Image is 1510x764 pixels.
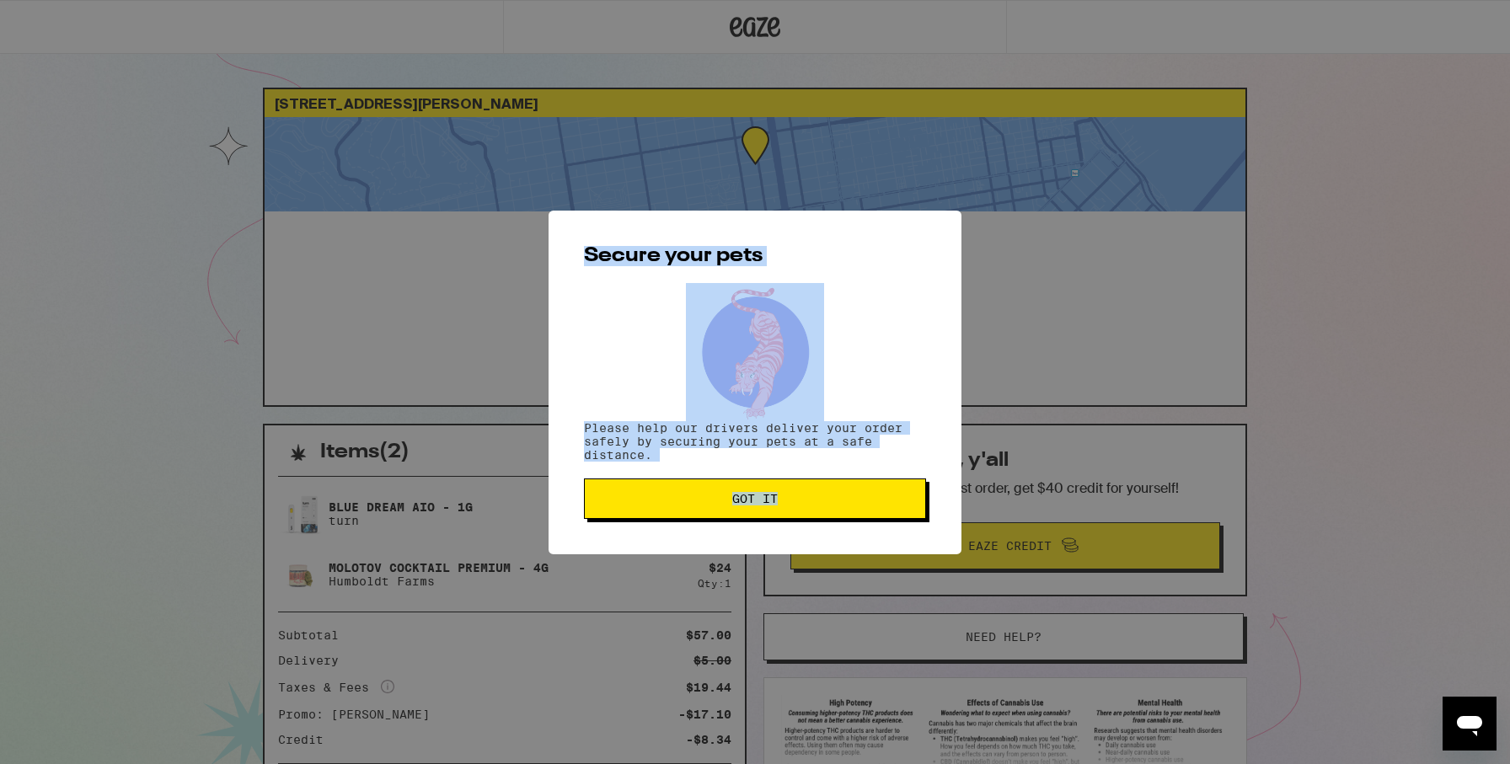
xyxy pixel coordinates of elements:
[584,246,926,266] h2: Secure your pets
[584,478,926,519] button: Got it
[732,493,778,505] span: Got it
[584,421,926,462] p: Please help our drivers deliver your order safely by securing your pets at a safe distance.
[686,283,824,421] img: pets
[1443,697,1497,751] iframe: Button to launch messaging window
